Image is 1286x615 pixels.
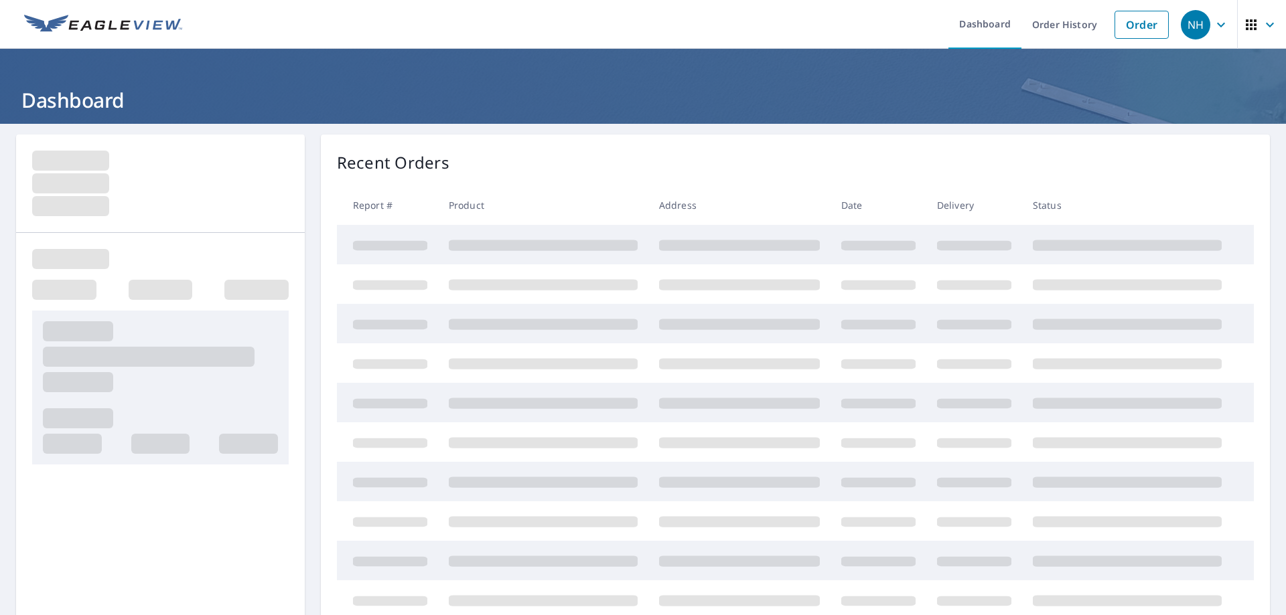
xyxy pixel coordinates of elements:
a: Order [1115,11,1169,39]
th: Address [648,185,831,225]
img: EV Logo [24,15,182,35]
th: Delivery [926,185,1022,225]
div: NH [1181,10,1210,39]
h1: Dashboard [16,86,1270,114]
th: Product [438,185,648,225]
th: Date [831,185,926,225]
p: Recent Orders [337,151,449,175]
th: Status [1022,185,1232,225]
th: Report # [337,185,438,225]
